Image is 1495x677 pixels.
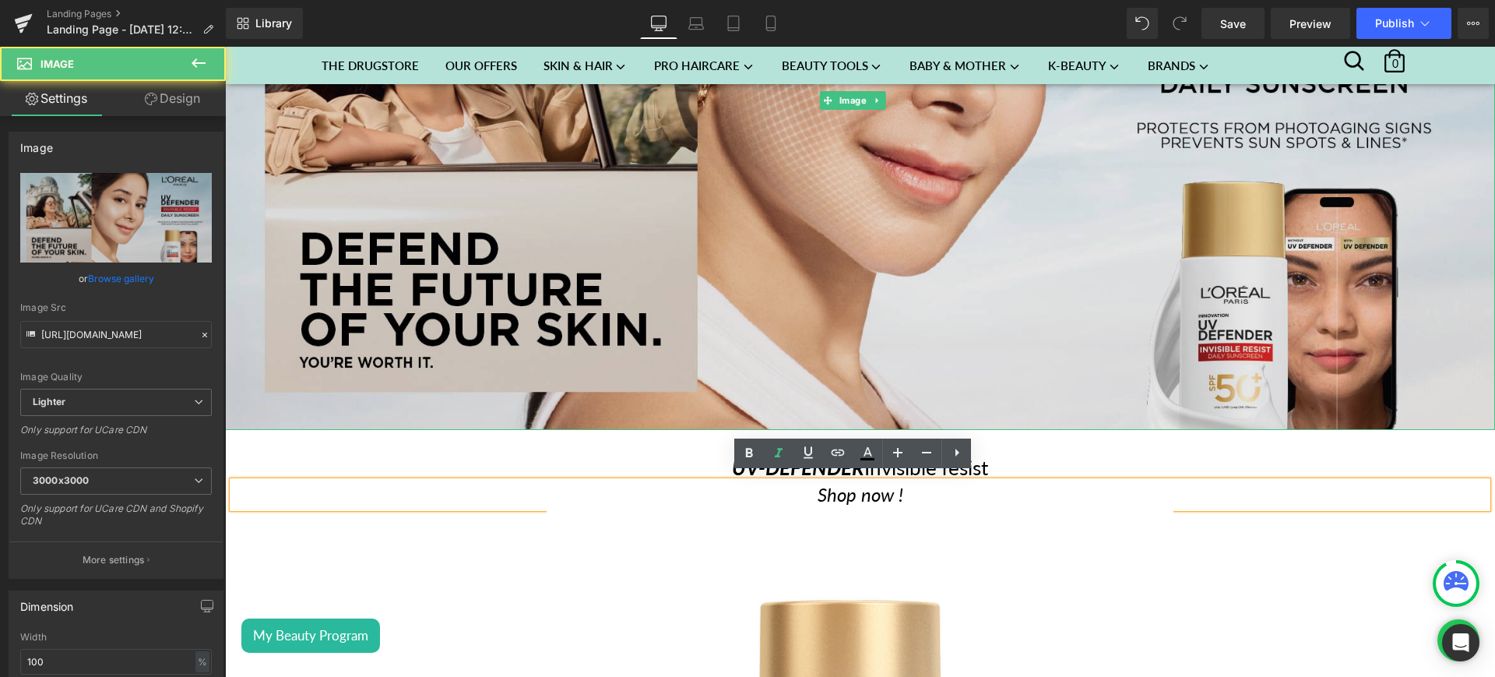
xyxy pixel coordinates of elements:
span: Image [40,58,74,70]
button: Undo [1127,8,1158,39]
button: Redo [1164,8,1195,39]
span: Image [611,44,645,63]
i: UV-DEFENDER [507,408,639,433]
button: More [1458,8,1489,39]
i: Shop now ! [593,436,678,459]
div: % [195,651,209,672]
a: Desktop [640,8,677,39]
a: New Library [226,8,303,39]
span: Save [1220,16,1246,32]
div: Image [20,132,53,154]
a: 0 [1154,1,1185,16]
h1: Invisible resist [8,407,1262,435]
span: Preview [1289,16,1331,32]
span: Landing Page - [DATE] 12:19:27 [47,23,196,36]
a: Browse gallery [88,265,154,292]
input: auto [20,649,212,675]
button: My Beauty Program [16,572,155,606]
div: Image Resolution [20,450,212,461]
p: More settings [83,553,145,567]
input: Link [20,321,212,348]
div: Width [20,632,212,643]
button: More settings [9,541,223,578]
a: Expand / Collapse [644,44,660,63]
a: Design [116,81,229,116]
div: Dimension [20,591,74,613]
div: Image Quality [20,372,212,383]
b: Lighter [33,396,65,407]
div: Open Intercom Messenger [1442,624,1479,661]
div: Image Src [20,302,212,313]
button: Publish [1356,8,1451,39]
span: 0 [1155,12,1186,23]
a: Mobile [752,8,790,39]
span: Publish [1375,17,1414,30]
a: Landing Pages [47,8,226,20]
a: Laptop [677,8,715,39]
div: Only support for UCare CDN [20,424,212,446]
span: Library [255,16,292,30]
div: Only support for UCare CDN and Shopify CDN [20,502,212,538]
div: or [20,270,212,287]
b: 3000x3000 [33,474,89,486]
a: Preview [1271,8,1350,39]
a: Tablet [715,8,752,39]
